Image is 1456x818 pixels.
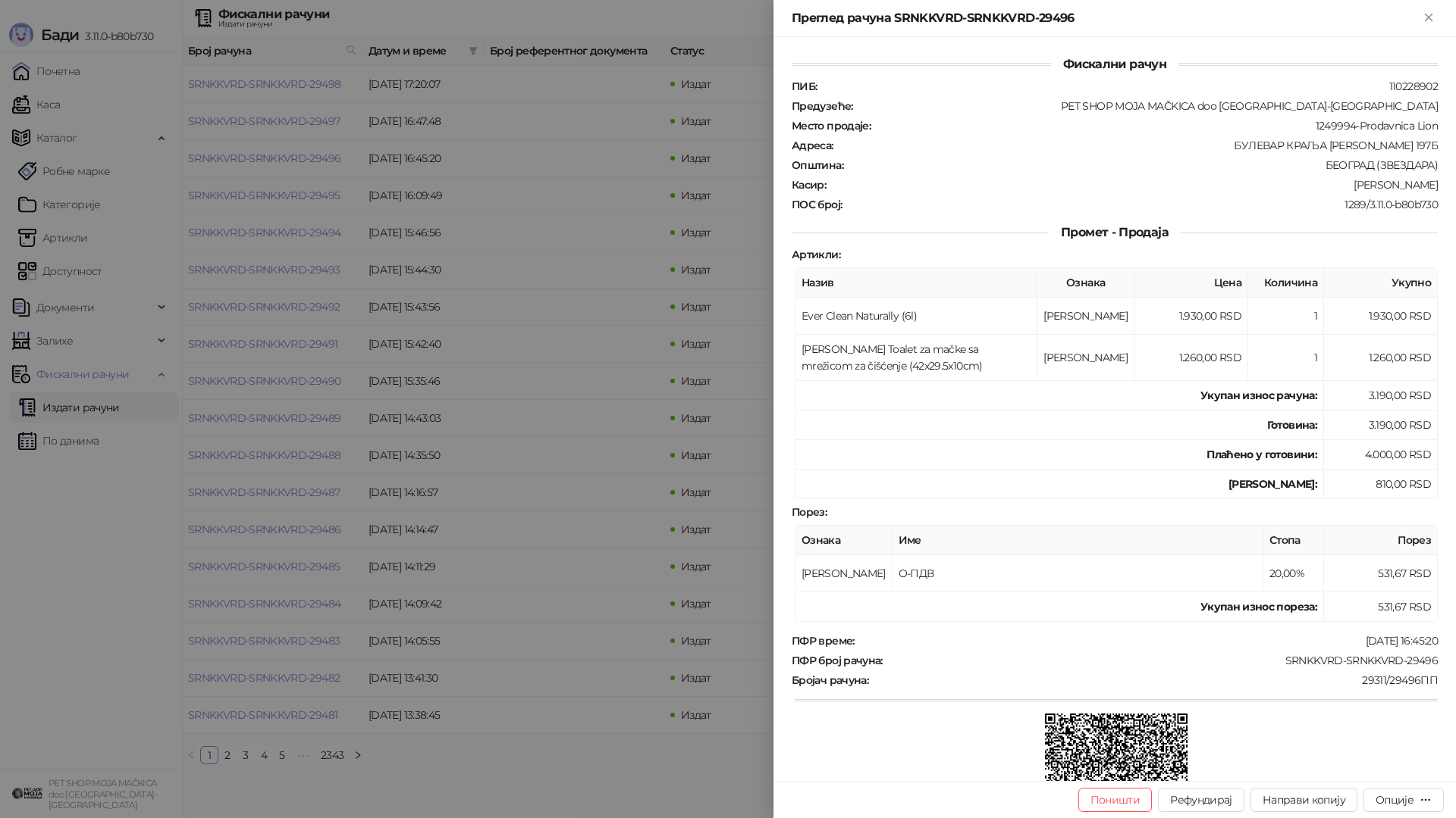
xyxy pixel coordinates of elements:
strong: Укупан износ рачуна : [1200,389,1317,402]
button: Опције [1363,788,1444,812]
button: Рефундирај [1158,788,1244,812]
td: 4.000,00 RSD [1324,440,1438,470]
div: [PERSON_NAME] [827,178,1439,192]
div: PET SHOP MOJA MAČKICA doo [GEOGRAPHIC_DATA]-[GEOGRAPHIC_DATA] [855,99,1439,113]
strong: ПФР број рачуна : [792,654,883,667]
th: Име [893,526,1263,555]
th: Порез [1324,526,1438,555]
strong: Предузеће : [792,99,853,113]
div: Преглед рачуна SRNKKVRD-SRNKKVRD-29496 [792,9,1420,27]
td: 810,00 RSD [1324,470,1438,499]
div: [DATE] 16:45:20 [856,634,1439,648]
strong: Општина : [792,158,843,172]
strong: Укупан износ пореза: [1200,600,1317,613]
td: [PERSON_NAME] [795,555,893,592]
td: 1 [1248,335,1324,381]
td: 1 [1248,298,1324,335]
td: [PERSON_NAME] [1037,298,1134,335]
button: Направи копију [1250,788,1357,812]
strong: Адреса : [792,139,833,152]
td: 1.930,00 RSD [1324,298,1438,335]
td: [PERSON_NAME] Toalet za mačke sa mrežicom za čišćenje (42x29.5x10cm) [795,335,1037,381]
span: Промет - Продаја [1049,225,1181,239]
th: Количина [1248,268,1324,298]
td: [PERSON_NAME] [1037,335,1134,381]
td: 1.930,00 RSD [1134,298,1248,335]
th: Ознака [1037,268,1134,298]
th: Стопа [1263,526,1324,555]
th: Назив [795,268,1037,298]
strong: [PERSON_NAME]: [1228,477,1317,491]
td: 3.190,00 RSD [1324,381,1438,411]
strong: ПИБ : [792,80,817,93]
button: Поништи [1078,788,1153,812]
div: БЕОГРАД (ЗВЕЗДАРА) [845,158,1439,172]
td: Ever Clean Naturally (6l) [795,298,1037,335]
strong: Касир : [792,178,826,192]
strong: Место продаје : [792,119,871,133]
div: SRNKKVRD-SRNKKVRD-29496 [884,654,1439,667]
strong: ПОС број : [792,198,842,211]
td: 531,67 RSD [1324,592,1438,622]
strong: Бројач рачуна : [792,673,868,687]
div: Опције [1376,793,1414,807]
strong: ПФР време : [792,634,855,648]
td: 3.190,00 RSD [1324,411,1438,440]
td: 20,00% [1263,555,1324,592]
div: 1289/3.11.0-b80b730 [843,198,1439,211]
strong: Готовина : [1267,418,1317,432]
div: 1249994-Prodavnica Lion [872,119,1439,133]
span: Фискални рачун [1051,57,1178,71]
div: 110228902 [818,80,1439,93]
td: О-ПДВ [893,555,1263,592]
th: Ознака [795,526,893,555]
th: Укупно [1324,268,1438,298]
td: 1.260,00 RSD [1134,335,1248,381]
th: Цена [1134,268,1248,298]
button: Close [1420,9,1438,27]
td: 531,67 RSD [1324,555,1438,592]
strong: Артикли : [792,248,840,261]
strong: Порез : [792,505,827,519]
span: Направи копију [1263,793,1345,807]
strong: Плаћено у готовини: [1207,448,1317,461]
td: 1.260,00 RSD [1324,335,1438,381]
div: БУЛЕВАР КРАЉА [PERSON_NAME] 197Б [835,139,1439,152]
div: 29311/29496ПП [870,673,1439,687]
